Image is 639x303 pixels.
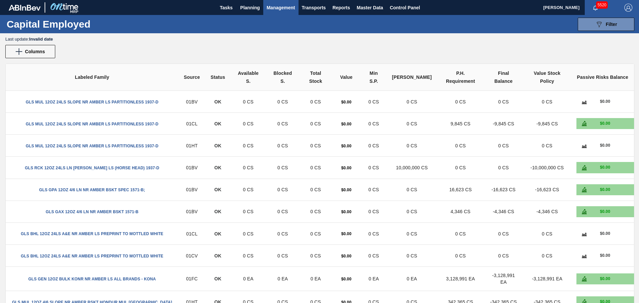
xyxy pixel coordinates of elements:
span: 0 CS [455,99,466,104]
span: $0.00 [341,188,351,192]
div: Source [184,73,200,81]
span: 0 CS [243,99,254,104]
div: Labeled Family [11,73,173,81]
span: $0.00 [341,100,351,104]
h1: Capital Employed [7,20,125,28]
span: 0 CS [407,99,417,104]
span: 0 CS [278,143,288,148]
span: Fort Collins Brewery [186,276,198,281]
div: Available Stock [236,69,261,85]
div: $0.00 [587,143,623,148]
span: Management [267,4,295,12]
span: Tasks [219,4,234,12]
div: $0.00 [587,187,623,193]
span: 0 CS [243,209,254,214]
span: $0.00 [341,254,351,258]
img: icon [582,165,587,170]
span: -3,128,991 EA [532,276,562,281]
button: add-iconColumns [5,45,55,58]
span: 10,000,000 CS [396,165,428,170]
span: OK [214,276,221,281]
span: 0 CS [243,187,254,192]
span: 0 EA [243,276,253,281]
span: GLS RCK 12OZ 24LS LN [PERSON_NAME] LS (HORSE HEAD) 1937-D [25,166,159,170]
img: icon [582,99,587,104]
span: 0 CS [278,231,288,236]
span: 0 CS [407,187,417,192]
div: Value [337,73,355,81]
span: -9,845 CS [493,121,514,126]
img: icon [582,143,587,148]
span: Baldwinsville Brewery [186,187,198,192]
div: Minimum Stock Policy [366,69,381,85]
span: 0 CS [455,253,466,258]
img: icon [582,121,587,126]
span: 0 CS [498,143,509,148]
span: Invalid date [29,37,53,42]
span: OK [214,187,221,192]
span: -16,623 CS [535,187,559,192]
span: 0 CS [311,165,321,170]
span: GLS GEN 12OZ BULK KONR NR AMBER LS ALL BRANDS - KONA [28,277,156,281]
img: icon [582,253,587,258]
span: 0 CS [311,187,321,192]
img: icon [582,187,587,192]
div: $0.00 [587,121,623,126]
span: 0 CS [368,165,379,170]
button: Filter [578,18,634,31]
span: 0 CS [311,253,321,258]
span: 0 CS [243,121,254,126]
span: -3,128,991 EA [492,273,515,285]
span: $0.00 [341,231,351,236]
span: 0 CS [278,187,288,192]
span: 0 CS [498,99,509,104]
span: GLS GAX 12OZ 4/6 LN NR AMBER BSKT 1571-B [46,210,138,214]
span: 0 CS [243,253,254,258]
div: $0.00 [587,165,623,170]
span: Columns [25,49,45,54]
span: OK [214,209,221,214]
span: 0 CS [368,187,379,192]
span: -4,346 CS [493,209,514,214]
span: Baldwinsville Brewery [186,99,198,104]
span: $0.00 [341,166,351,170]
span: 0 CS [407,231,417,236]
span: -16,623 CS [492,187,516,192]
span: Control Panel [390,4,420,12]
span: -10,000,000 CS [531,165,564,170]
span: 0 CS [498,231,509,236]
span: GLS MUL 12OZ 24LS SLOPE NR AMBER LS PARTITIONLESS 1937-D [26,100,158,104]
span: Baldwinsville Brewery [186,165,198,170]
div: Value Stock Policy [529,69,566,85]
span: 0 CS [407,209,417,214]
span: GLS MUL 12OZ 24LS SLOPE NR AMBER LS PARTITIONLESS 1937-D [26,122,158,126]
div: Final Balance [489,69,518,85]
span: Transports [302,4,326,12]
span: 0 CS [368,231,379,236]
span: $0.00 [341,122,351,126]
span: 0 EA [407,276,417,281]
div: Total Stock [305,69,327,85]
span: Filter [606,22,617,27]
span: 0 EA [278,276,288,281]
span: 4,346 CS [451,209,471,214]
span: -9,845 CS [536,121,558,126]
span: 16,623 CS [449,187,472,192]
div: $0.00 [587,209,623,215]
img: TNhmsLtSVTkK8tSr43FrP2fwEKptu5GPRR3wAAAABJRU5ErkJggg== [9,5,41,11]
span: 0 CS [498,253,509,258]
span: Columbus Brewery [186,121,198,126]
span: -4,346 CS [536,209,558,214]
span: $0.00 [341,277,351,281]
div: Last update : [5,37,639,42]
span: Master Data [357,4,383,12]
div: Maximum Stock Policy [392,73,432,81]
span: 0 CS [368,209,379,214]
span: 0 CS [243,143,254,148]
span: $0.00 [341,210,351,214]
span: 0 CS [243,231,254,236]
span: 0 CS [407,253,417,258]
span: OK [214,165,221,170]
span: 0 CS [278,253,288,258]
span: 0 CS [311,121,321,126]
